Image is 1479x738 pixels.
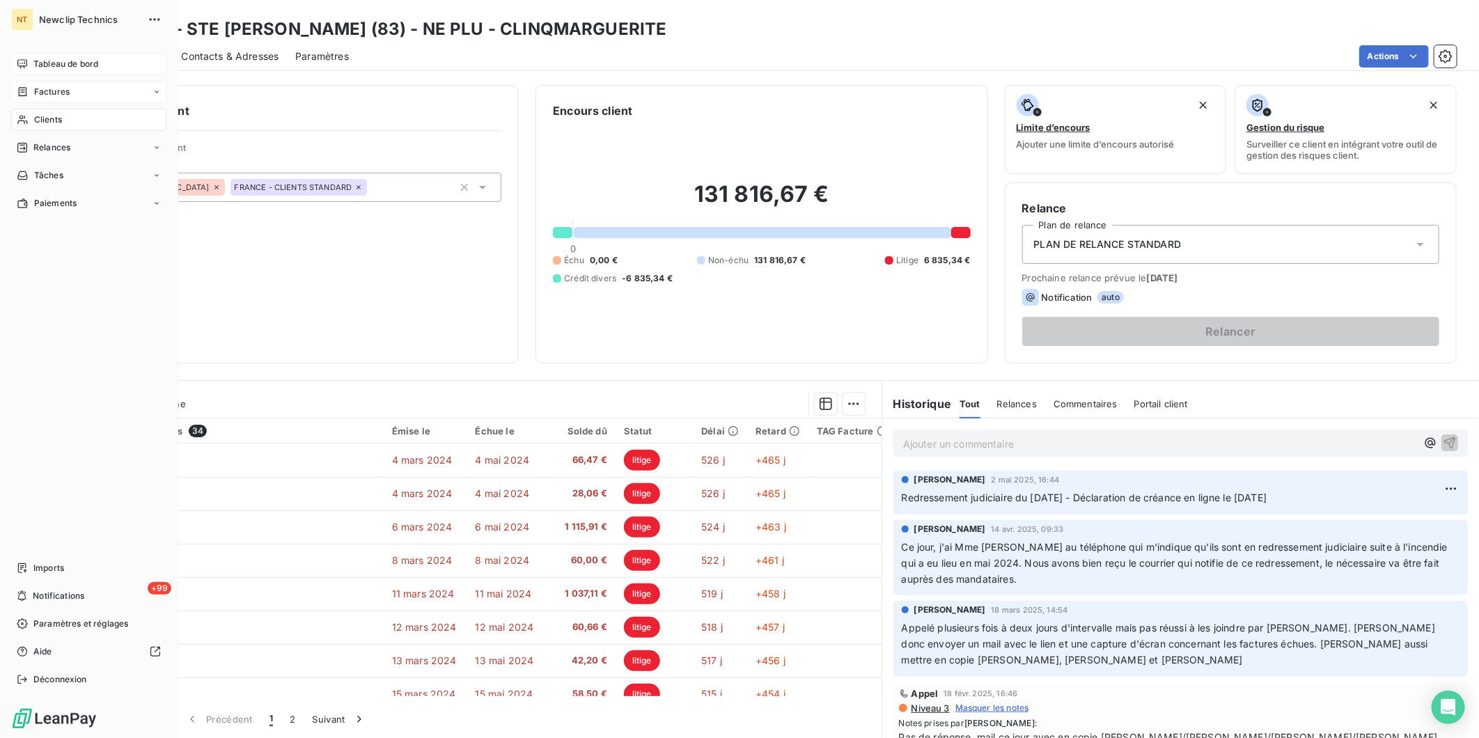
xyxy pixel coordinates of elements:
span: 2 mai 2025, 16:44 [992,476,1060,484]
span: 15 mars 2024 [392,688,456,700]
span: 28,06 € [552,487,607,501]
span: 131 816,67 € [754,254,806,267]
span: +99 [148,582,171,595]
div: NT [11,8,33,31]
span: Relances [997,398,1037,409]
span: litige [624,583,660,604]
span: Non-échu [708,254,749,267]
button: Actions [1359,45,1429,68]
a: Tableau de bord [11,53,166,75]
span: 8 mai 2024 [476,554,530,566]
span: Masquer les notes [955,702,1029,714]
a: Relances [11,136,166,159]
span: Factures [34,86,70,98]
span: Contacts & Adresses [181,49,279,63]
div: Open Intercom Messenger [1432,691,1465,724]
span: Gestion du risque [1246,122,1324,133]
span: +465 j [756,454,785,466]
span: Redressement judiciaire du [DATE] - Déclaration de créance en ligne le [DATE] [902,492,1267,503]
span: Litige [896,254,918,267]
span: Tout [960,398,980,409]
button: Suivant [304,705,375,734]
h6: Historique [882,395,952,412]
span: +465 j [756,487,785,499]
span: [PERSON_NAME] [914,523,986,535]
span: [PERSON_NAME] [964,718,1035,728]
span: 6 mai 2024 [476,521,530,533]
span: Notifications [33,590,84,602]
span: Newclip Technics [39,14,139,25]
span: Propriétés Client [112,142,501,162]
a: Imports [11,557,166,579]
span: 13 mai 2024 [476,654,534,666]
span: 0 [570,243,576,254]
h6: Informations client [84,102,501,119]
span: 522 j [701,554,725,566]
span: litige [624,517,660,537]
div: Émise le [392,425,459,437]
span: Appel [911,688,939,699]
button: Gestion du risqueSurveiller ce client en intégrant votre outil de gestion des risques client. [1235,85,1457,174]
span: 42,20 € [552,654,607,668]
span: PLAN DE RELANCE STANDARD [1034,237,1182,251]
input: Ajouter une valeur [367,181,378,194]
span: Limite d’encours [1017,122,1090,133]
span: 58,50 € [552,687,607,701]
span: 526 j [701,487,725,499]
span: 11 mars 2024 [392,588,455,599]
span: 60,66 € [552,620,607,634]
span: [PERSON_NAME] [914,604,986,616]
h6: Relance [1022,200,1439,217]
span: litige [624,483,660,504]
a: Tâches [11,164,166,187]
a: Paiements [11,192,166,214]
span: +458 j [756,588,785,599]
span: 4 mai 2024 [476,454,530,466]
span: litige [624,550,660,571]
span: Clients [34,113,62,126]
span: +457 j [756,621,785,633]
button: 2 [281,705,304,734]
span: 12 mai 2024 [476,621,534,633]
span: litige [624,684,660,705]
span: Portail client [1134,398,1188,409]
span: 8 mars 2024 [392,554,453,566]
button: Précédent [177,705,261,734]
div: Solde dû [552,425,607,437]
span: 14 avr. 2025, 09:33 [992,525,1064,533]
div: Délai [701,425,739,437]
span: 519 j [701,588,723,599]
span: Notification [1042,292,1093,303]
span: Commentaires [1054,398,1118,409]
a: Clients [11,109,166,131]
span: 34 [189,425,207,437]
span: Aide [33,645,52,658]
span: Notes prises par : [899,717,1462,730]
span: Ajouter une limite d’encours autorisé [1017,139,1175,150]
span: 6 mars 2024 [392,521,453,533]
h2: 131 816,67 € [553,180,970,222]
span: 1 115,91 € [552,520,607,534]
span: 13 mars 2024 [392,654,457,666]
div: Échue le [476,425,536,437]
span: 517 j [701,654,722,666]
span: Ce jour, j'ai Mme [PERSON_NAME] au téléphone qui m'indique qu'ils sont en redressement judiciaire... [902,541,1451,585]
span: Paiements [34,197,77,210]
a: Aide [11,641,166,663]
span: 1 037,11 € [552,587,607,601]
span: 4 mars 2024 [392,454,453,466]
span: 11 mai 2024 [476,588,532,599]
h3: HPTH - STE [PERSON_NAME] (83) - NE PLU - CLINQMARGUERITE [123,17,666,42]
div: TAG Facture [817,425,888,437]
div: Pièces comptables [96,425,375,437]
span: auto [1097,291,1124,304]
span: 515 j [701,688,722,700]
span: 12 mars 2024 [392,621,457,633]
span: Déconnexion [33,673,87,686]
span: 66,47 € [552,453,607,467]
span: +461 j [756,554,784,566]
span: Appelé plusieurs fois à deux jours d'intervalle mais pas réussi à les joindre par [PERSON_NAME]. ... [902,622,1439,666]
span: [PERSON_NAME] [914,473,986,486]
span: 4 mai 2024 [476,487,530,499]
span: Paramètres et réglages [33,618,128,630]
